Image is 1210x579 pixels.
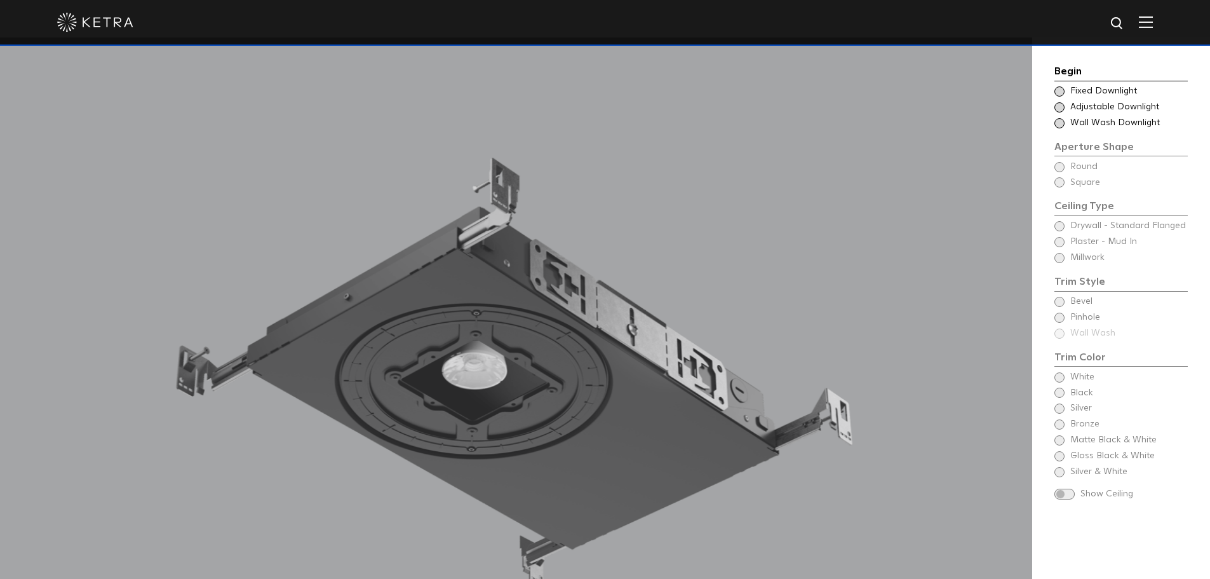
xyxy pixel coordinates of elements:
[1080,488,1188,501] span: Show Ceiling
[1070,117,1186,130] span: Wall Wash Downlight
[1110,16,1126,32] img: search icon
[1139,16,1153,28] img: Hamburger%20Nav.svg
[1054,64,1188,81] div: Begin
[57,13,133,32] img: ketra-logo-2019-white
[1070,101,1186,114] span: Adjustable Downlight
[1070,85,1186,98] span: Fixed Downlight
